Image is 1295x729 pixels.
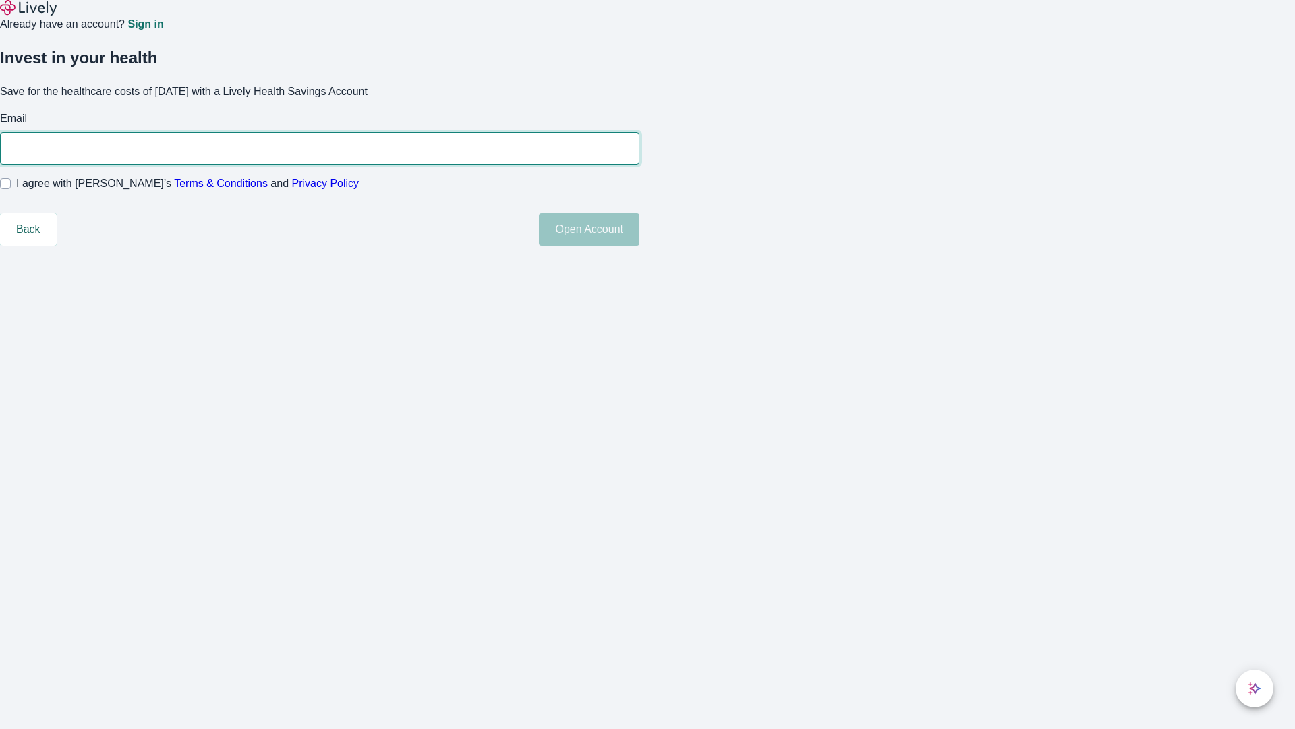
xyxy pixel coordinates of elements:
button: chat [1236,670,1273,707]
a: Terms & Conditions [174,178,268,189]
svg: Lively AI Assistant [1248,682,1261,695]
span: I agree with [PERSON_NAME]’s and [16,175,359,192]
a: Sign in [127,19,163,30]
a: Privacy Policy [292,178,359,189]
